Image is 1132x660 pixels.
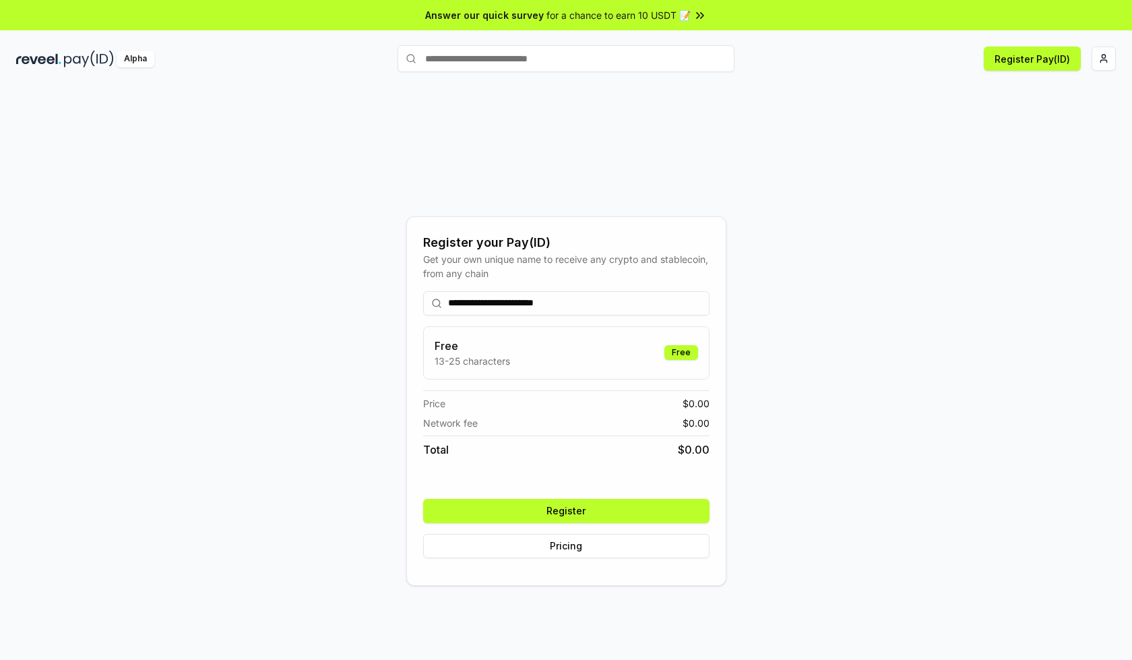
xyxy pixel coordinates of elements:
h3: Free [435,338,510,354]
span: Price [423,396,445,411]
button: Register [423,499,710,523]
button: Pricing [423,534,710,558]
div: Free [664,345,698,360]
img: pay_id [64,51,114,67]
span: $ 0.00 [683,416,710,430]
span: $ 0.00 [678,442,710,458]
span: for a chance to earn 10 USDT 📝 [546,8,691,22]
button: Register Pay(ID) [984,47,1081,71]
span: $ 0.00 [683,396,710,411]
img: reveel_dark [16,51,61,67]
span: Answer our quick survey [425,8,544,22]
span: Network fee [423,416,478,430]
span: Total [423,442,449,458]
div: Register your Pay(ID) [423,233,710,252]
div: Get your own unique name to receive any crypto and stablecoin, from any chain [423,252,710,280]
div: Alpha [117,51,154,67]
p: 13-25 characters [435,354,510,368]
